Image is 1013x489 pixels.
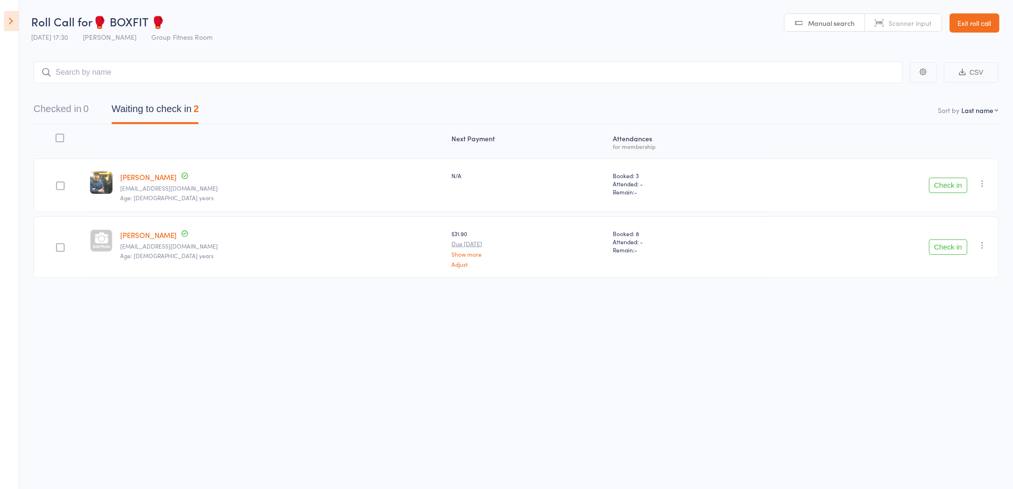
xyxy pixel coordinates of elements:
[120,243,444,250] small: jordan.oldfield05@outlook.com
[944,62,999,83] button: CSV
[83,32,136,42] span: [PERSON_NAME]
[452,251,606,257] a: Show more
[613,171,764,180] span: Booked: 3
[112,99,199,124] button: Waiting to check in2
[83,103,89,114] div: 0
[613,143,764,149] div: for membership
[151,32,213,42] span: Group Fitness Room
[613,238,764,246] span: Attended: -
[609,129,768,154] div: Atten­dances
[613,188,764,196] span: Remain:
[452,261,606,267] a: Adjust
[452,229,606,267] div: $31.90
[193,103,199,114] div: 2
[34,61,903,83] input: Search by name
[120,230,177,240] a: [PERSON_NAME]
[90,171,113,194] img: image1754897034.png
[613,229,764,238] span: Booked: 8
[962,105,994,115] div: Last name
[448,129,609,154] div: Next Payment
[929,239,968,255] button: Check in
[809,18,855,28] span: Manual search
[452,171,606,180] div: N/A
[889,18,932,28] span: Scanner input
[120,185,444,192] small: dkinnell@hotmail.com
[120,193,214,202] span: Age: [DEMOGRAPHIC_DATA] years
[613,246,764,254] span: Remain:
[34,99,89,124] button: Checked in0
[635,188,638,196] span: -
[120,172,177,182] a: [PERSON_NAME]
[929,178,968,193] button: Check in
[613,180,764,188] span: Attended: -
[120,251,214,260] span: Age: [DEMOGRAPHIC_DATA] years
[92,13,165,29] span: 🥊 BOXFIT 🥊
[635,246,638,254] span: -
[938,105,960,115] label: Sort by
[31,32,68,42] span: [DATE] 17:30
[950,13,1000,33] a: Exit roll call
[31,13,92,29] span: Roll Call for
[452,240,606,247] small: Due [DATE]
